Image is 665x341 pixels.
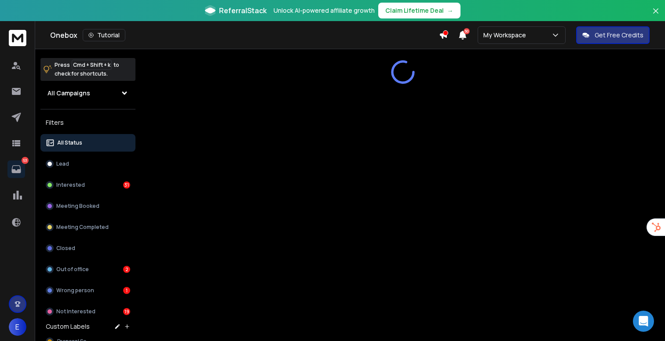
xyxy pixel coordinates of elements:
span: 50 [464,28,470,34]
button: All Campaigns [40,84,135,102]
button: Tutorial [83,29,125,41]
p: All Status [57,139,82,146]
a: 53 [7,160,25,178]
button: Not Interested19 [40,303,135,320]
p: My Workspace [483,31,530,40]
p: Interested [56,181,85,189]
button: Closed [40,239,135,257]
button: Lead [40,155,135,173]
p: 53 [22,157,29,164]
button: Close banner [650,5,661,26]
h3: Custom Labels [46,322,90,331]
span: Cmd + Shift + k [72,60,112,70]
p: Wrong person [56,287,94,294]
p: Closed [56,245,75,252]
button: Interested31 [40,176,135,194]
button: Out of office2 [40,261,135,278]
p: Press to check for shortcuts. [55,61,119,78]
p: Out of office [56,266,89,273]
button: Get Free Credits [576,26,650,44]
p: Meeting Completed [56,224,109,231]
div: 19 [123,308,130,315]
button: E [9,318,26,336]
div: Open Intercom Messenger [633,311,654,332]
button: Wrong person1 [40,282,135,299]
button: All Status [40,134,135,152]
h1: All Campaigns [47,89,90,98]
div: Onebox [50,29,439,41]
div: 2 [123,266,130,273]
p: Unlock AI-powered affiliate growth [274,6,375,15]
h3: Filters [40,116,135,129]
button: Meeting Booked [40,197,135,215]
button: Meeting Completed [40,218,135,236]
div: 1 [123,287,130,294]
p: Meeting Booked [56,203,99,210]
p: Not Interested [56,308,95,315]
button: Claim Lifetime Deal→ [378,3,460,18]
div: 31 [123,181,130,189]
p: Lead [56,160,69,167]
p: Get Free Credits [595,31,643,40]
span: → [447,6,453,15]
span: ReferralStack [219,5,267,16]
